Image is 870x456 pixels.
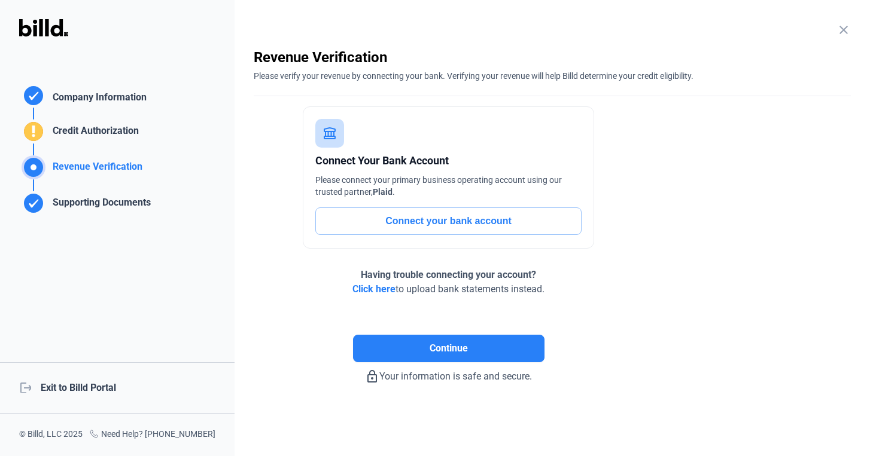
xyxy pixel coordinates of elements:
[315,152,582,169] div: Connect Your Bank Account
[430,341,468,356] span: Continue
[365,369,379,384] mat-icon: lock_outline
[19,19,68,36] img: Billd Logo
[361,269,536,280] span: Having trouble connecting your account?
[373,187,393,197] span: Plaid
[353,335,544,362] button: Continue
[48,90,147,108] div: Company Information
[254,67,851,82] div: Please verify your revenue by connecting your bank. Verifying your revenue will help Billd determ...
[48,195,151,215] div: Supporting Documents
[352,283,396,295] span: Click here
[89,428,215,442] div: Need Help? [PHONE_NUMBER]
[352,268,544,296] div: to upload bank statements instead.
[48,124,139,143] div: Credit Authorization
[315,207,582,235] button: Connect your bank account
[48,160,142,179] div: Revenue Verification
[19,428,83,442] div: © Billd, LLC 2025
[254,48,851,67] div: Revenue Verification
[315,174,582,198] div: Please connect your primary business operating account using our trusted partner, .
[19,381,31,393] mat-icon: logout
[836,23,851,37] mat-icon: close
[254,362,643,384] div: Your information is safe and secure.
